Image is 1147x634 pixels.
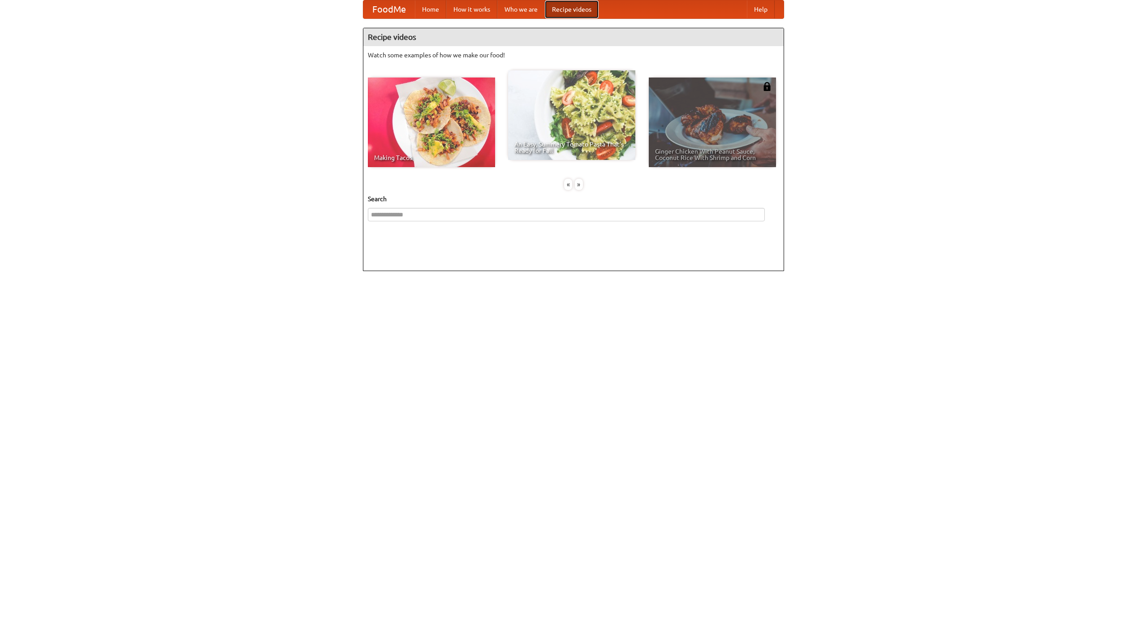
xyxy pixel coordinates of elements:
h4: Recipe videos [363,28,784,46]
h5: Search [368,194,779,203]
div: « [564,179,572,190]
p: Watch some examples of how we make our food! [368,51,779,60]
span: An Easy, Summery Tomato Pasta That's Ready for Fall [514,141,629,154]
a: Who we are [497,0,545,18]
div: » [575,179,583,190]
a: An Easy, Summery Tomato Pasta That's Ready for Fall [508,70,635,160]
a: Recipe videos [545,0,599,18]
img: 483408.png [763,82,772,91]
a: Making Tacos [368,78,495,167]
a: Home [415,0,446,18]
span: Making Tacos [374,155,489,161]
a: FoodMe [363,0,415,18]
a: How it works [446,0,497,18]
a: Help [747,0,775,18]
